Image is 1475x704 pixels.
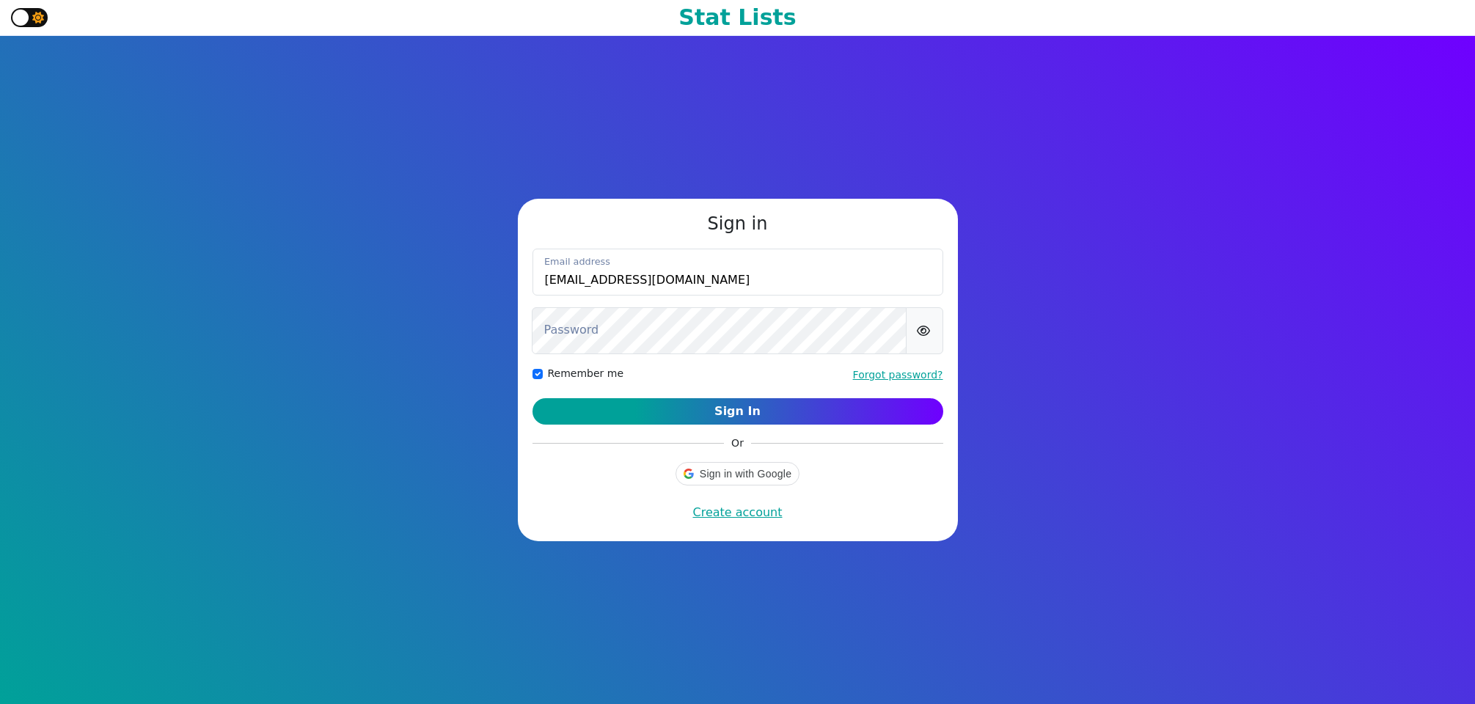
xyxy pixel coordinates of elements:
[700,466,791,482] span: Sign in with Google
[532,398,943,425] button: Sign In
[853,369,943,381] a: Forgot password?
[724,436,751,451] span: Or
[676,462,799,485] div: Sign in with Google
[548,366,624,381] label: Remember me
[532,213,943,235] h3: Sign in
[678,4,796,31] h1: Stat Lists
[693,505,783,519] a: Create account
